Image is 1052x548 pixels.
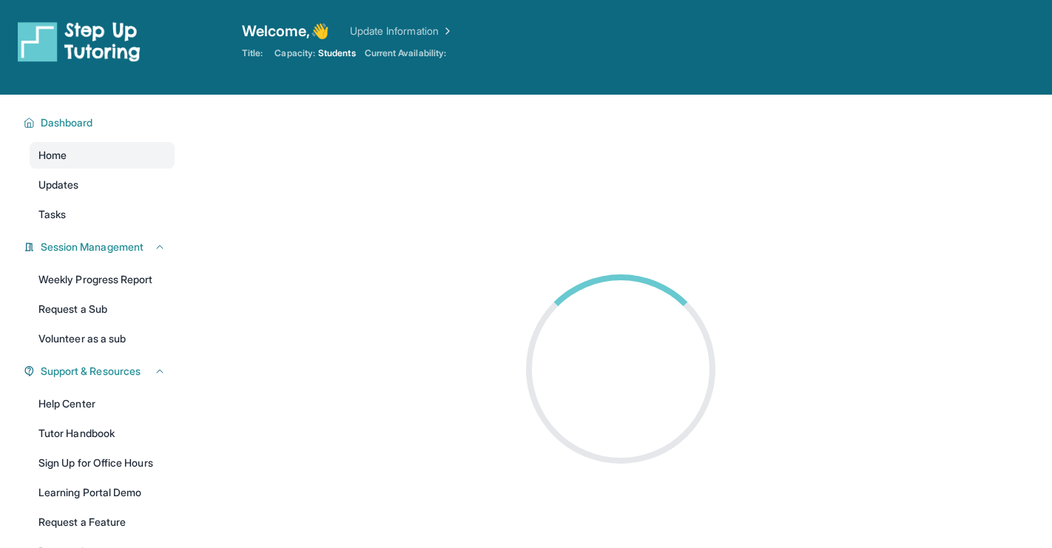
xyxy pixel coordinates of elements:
span: Updates [38,177,79,192]
a: Request a Feature [30,509,175,535]
a: Weekly Progress Report [30,266,175,293]
span: Title: [242,47,263,59]
a: Updates [30,172,175,198]
a: Tasks [30,201,175,228]
span: Tasks [38,207,66,222]
span: Students [318,47,356,59]
span: Session Management [41,240,144,254]
a: Volunteer as a sub [30,325,175,352]
span: Dashboard [41,115,93,130]
a: Tutor Handbook [30,420,175,447]
a: Sign Up for Office Hours [30,450,175,476]
button: Session Management [35,240,166,254]
a: Home [30,142,175,169]
span: Support & Resources [41,364,141,379]
a: Help Center [30,390,175,417]
span: Capacity: [274,47,315,59]
span: Current Availability: [365,47,446,59]
a: Learning Portal Demo [30,479,175,506]
a: Update Information [350,24,453,38]
span: Home [38,148,67,163]
img: logo [18,21,141,62]
a: Request a Sub [30,296,175,322]
button: Support & Resources [35,364,166,379]
span: Welcome, 👋 [242,21,329,41]
img: Chevron Right [439,24,453,38]
button: Dashboard [35,115,166,130]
